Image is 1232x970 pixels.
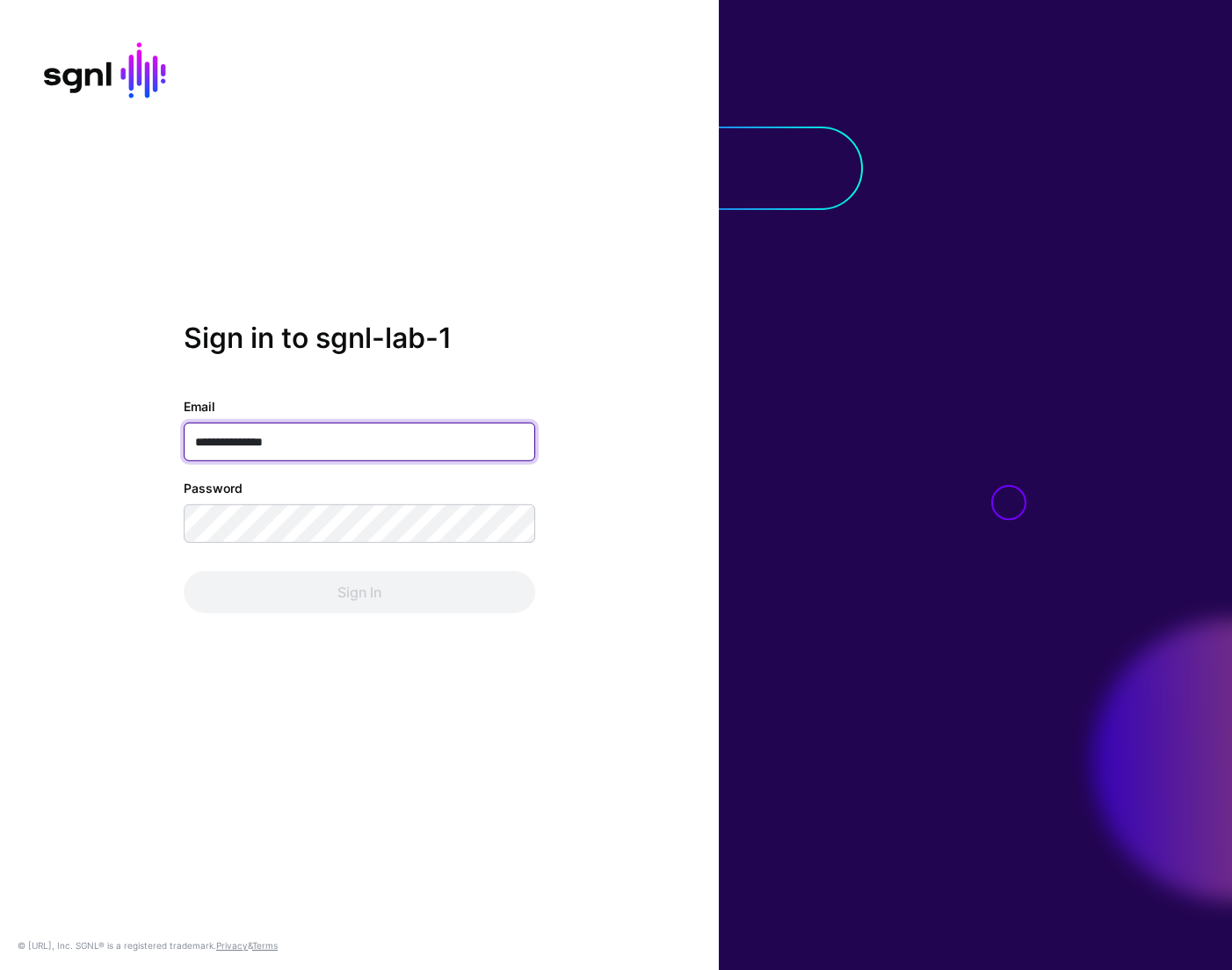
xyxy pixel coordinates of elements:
div: © [URL], Inc. SGNL® is a registered trademark. & [18,938,278,952]
a: Privacy [216,940,248,951]
label: Password [184,479,243,497]
a: Terms [252,940,278,951]
h2: Sign in to sgnl-lab-1 [184,322,535,355]
label: Email [184,397,215,416]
